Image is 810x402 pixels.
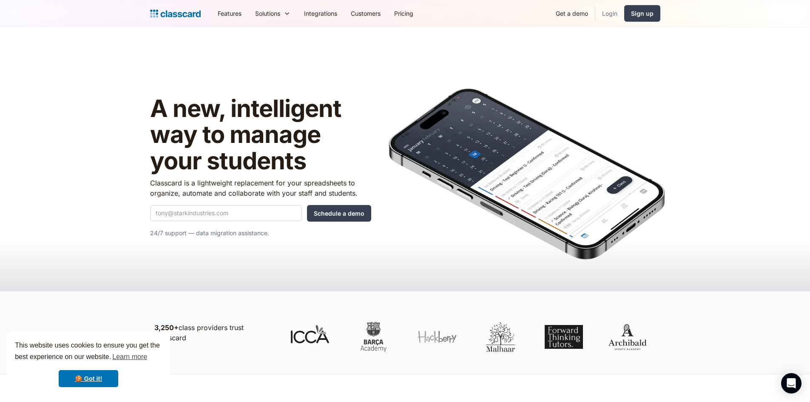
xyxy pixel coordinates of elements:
[150,8,201,20] a: Logo
[150,228,371,238] p: 24/7 support — data migration assistance.
[595,4,624,23] a: Login
[387,4,420,23] a: Pricing
[549,4,595,23] a: Get a demo
[631,9,654,18] div: Sign up
[150,178,371,198] p: Classcard is a lightweight replacement for your spreadsheets to organize, automate and collaborat...
[150,205,302,221] input: tony@starkindustries.com
[59,370,118,387] a: dismiss cookie message
[7,332,170,395] div: cookieconsent
[15,340,162,363] span: This website uses cookies to ensure you get the best experience on our website.
[150,96,371,174] h1: A new, intelligent way to manage your students
[248,4,297,23] div: Solutions
[344,4,387,23] a: Customers
[111,351,148,363] a: learn more about cookies
[781,373,801,393] div: Open Intercom Messenger
[624,5,660,22] a: Sign up
[297,4,344,23] a: Integrations
[154,323,179,332] strong: 3,250+
[154,322,273,343] p: class providers trust Classcard
[307,205,371,222] input: Schedule a demo
[150,205,371,222] form: Quick Demo Form
[255,9,280,18] div: Solutions
[211,4,248,23] a: Features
